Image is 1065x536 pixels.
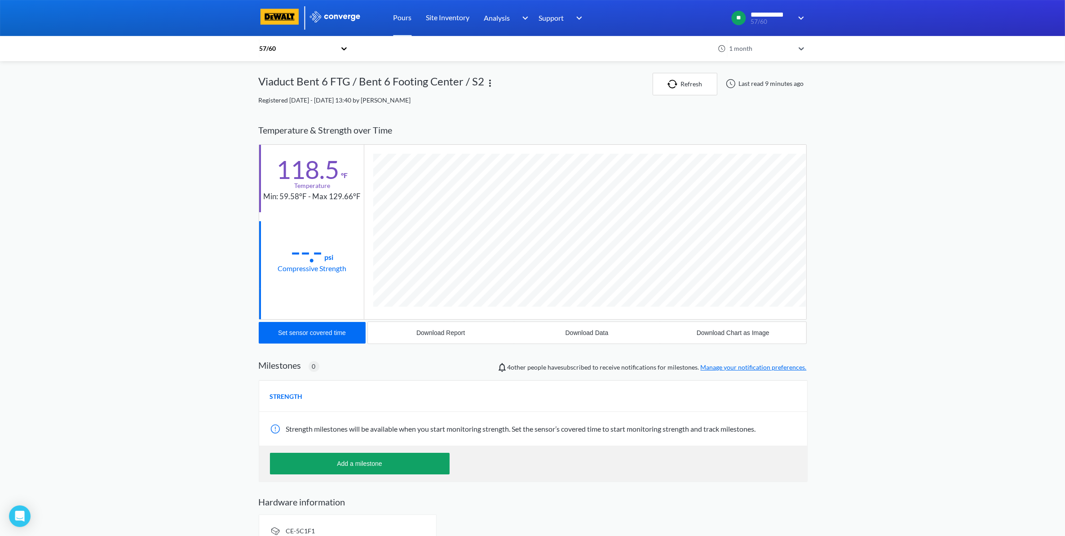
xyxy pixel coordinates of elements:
[277,158,340,181] div: 118.5
[667,80,681,89] img: icon-refresh.svg
[291,240,323,263] div: --.-
[485,78,495,89] img: more.svg
[259,496,807,507] h2: Hardware information
[368,322,514,344] button: Download Report
[278,329,346,336] div: Set sensor covered time
[508,363,526,371] span: Siobhan Sawyer, TJ Burnley, Jonathon Adams, Trey Triplet
[270,392,303,402] span: STRENGTH
[416,329,465,336] div: Download Report
[660,322,806,344] button: Download Chart as Image
[286,527,315,535] span: CE-5C1F1
[264,191,361,203] div: Min: 59.58°F - Max 129.66°F
[278,263,347,274] div: Compressive Strength
[259,322,366,344] button: Set sensor covered time
[259,116,807,144] div: Temperature & Strength over Time
[508,362,807,372] span: people have subscribed to receive notifications for milestones.
[259,360,301,371] h2: Milestones
[516,13,530,23] img: downArrow.svg
[309,11,361,22] img: logo_ewhite.svg
[566,329,609,336] div: Download Data
[514,322,660,344] button: Download Data
[312,362,316,371] span: 0
[718,45,726,53] img: icon-clock.svg
[539,12,564,23] span: Support
[701,363,807,371] a: Manage your notification preferences.
[721,78,807,89] div: Last read 9 minutes ago
[484,12,510,23] span: Analysis
[259,96,411,104] span: Registered [DATE] - [DATE] 13:40 by [PERSON_NAME]
[697,329,769,336] div: Download Chart as Image
[259,73,485,95] div: Viaduct Bent 6 FTG / Bent 6 Footing Center / S2
[286,424,756,433] span: Strength milestones will be available when you start monitoring strength. Set the sensor’s covere...
[259,9,301,25] img: logo-dewalt.svg
[792,13,807,23] img: downArrow.svg
[727,44,794,54] div: 1 month
[9,505,31,527] div: Open Intercom Messenger
[570,13,585,23] img: downArrow.svg
[497,362,508,373] img: notifications-icon.svg
[259,44,336,54] div: 57/60
[270,453,450,474] button: Add a milestone
[653,73,717,95] button: Refresh
[294,181,330,191] div: Temperature
[751,18,792,25] span: 57/60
